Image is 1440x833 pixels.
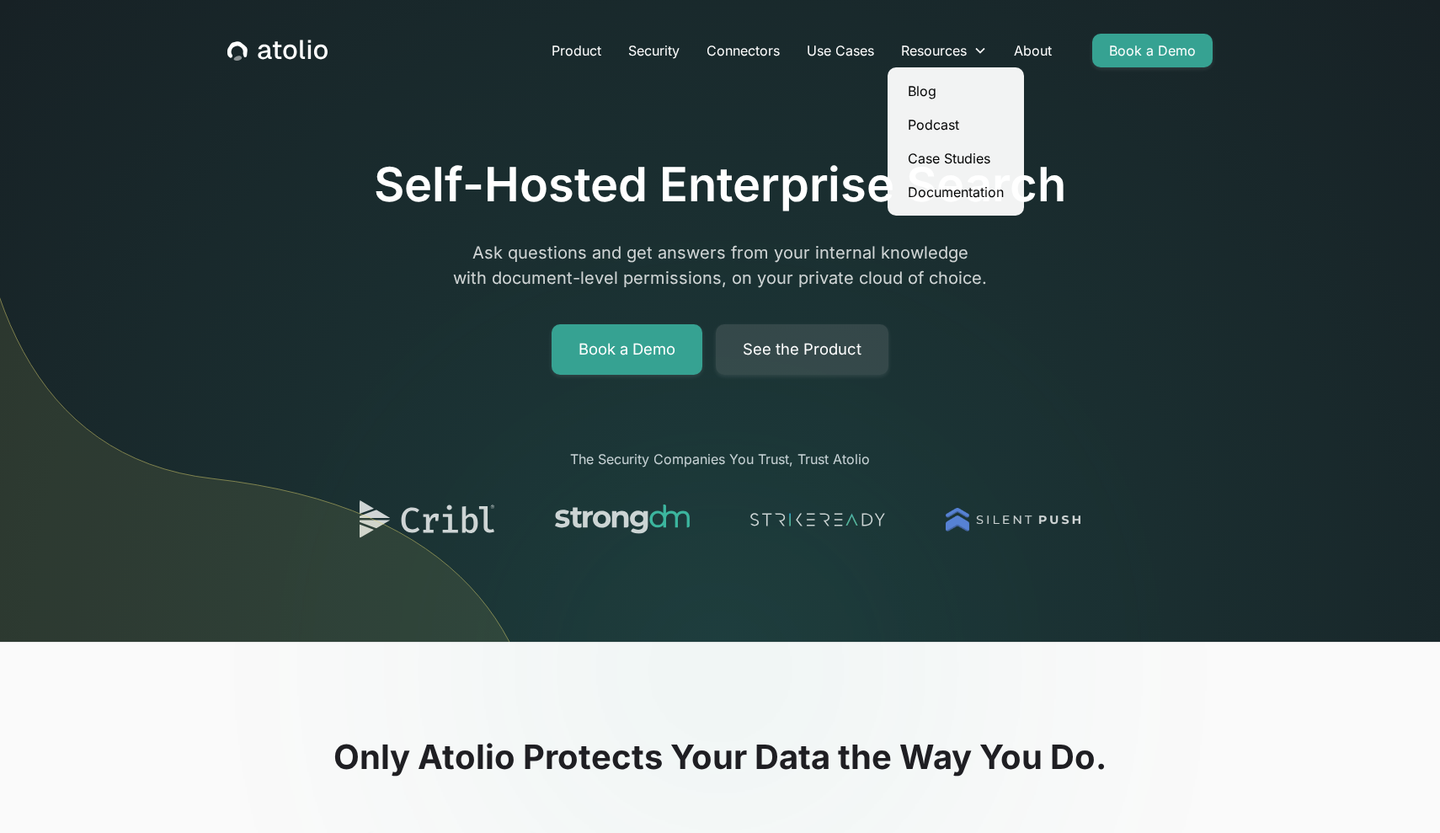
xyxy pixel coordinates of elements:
[750,496,885,543] img: logo
[888,67,1024,216] nav: Resources
[181,737,1259,777] h2: Only Atolio Protects Your Data the Way You Do.
[1000,34,1065,67] a: About
[1356,752,1440,833] iframe: Chat Widget
[1092,34,1213,67] a: Book a Demo
[946,496,1080,543] img: logo
[538,34,615,67] a: Product
[227,40,328,61] a: home
[397,240,1043,291] p: Ask questions and get answers from your internal knowledge with document-level permissions, on yo...
[894,108,1017,142] a: Podcast
[693,34,793,67] a: Connectors
[888,34,1000,67] div: Resources
[894,74,1017,108] a: Blog
[901,40,967,61] div: Resources
[552,324,702,375] a: Book a Demo
[793,34,888,67] a: Use Cases
[343,449,1097,469] div: The Security Companies You Trust, Trust Atolio
[894,142,1017,175] a: Case Studies
[615,34,693,67] a: Security
[716,324,888,375] a: See the Product
[374,157,1066,213] h1: Self-Hosted Enterprise Search
[555,496,690,543] img: logo
[894,175,1017,209] a: Documentation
